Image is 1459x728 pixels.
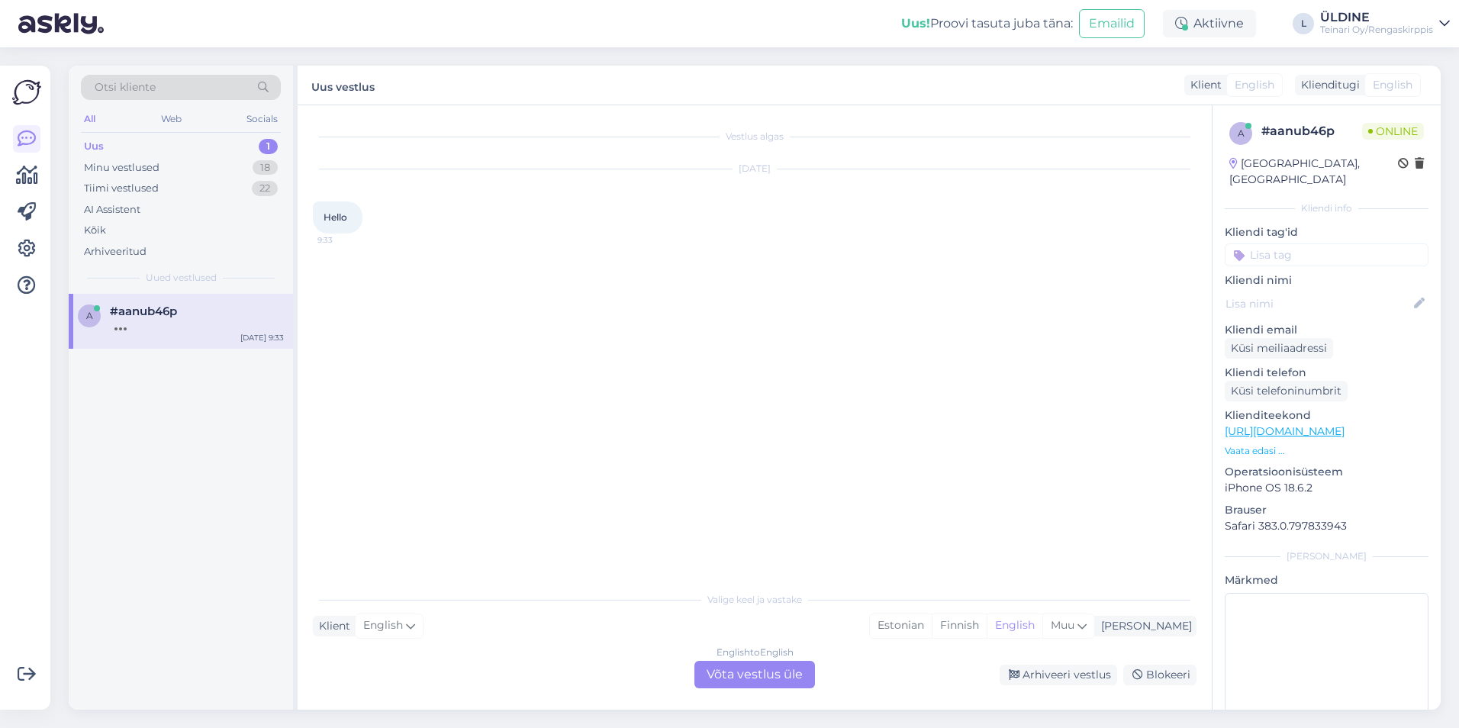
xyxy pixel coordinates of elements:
[313,593,1197,607] div: Valige keel ja vastake
[158,109,185,129] div: Web
[1225,572,1428,588] p: Märkmed
[1184,77,1222,93] div: Klient
[363,617,403,634] span: English
[253,160,278,176] div: 18
[1225,480,1428,496] p: iPhone OS 18.6.2
[84,139,104,154] div: Uus
[1225,201,1428,215] div: Kliendi info
[84,181,159,196] div: Tiimi vestlused
[259,139,278,154] div: 1
[243,109,281,129] div: Socials
[1225,381,1348,401] div: Küsi telefoninumbrit
[901,14,1073,33] div: Proovi tasuta juba täna:
[12,78,41,107] img: Askly Logo
[1225,464,1428,480] p: Operatsioonisüsteem
[694,661,815,688] div: Võta vestlus üle
[84,160,159,176] div: Minu vestlused
[1225,502,1428,518] p: Brauser
[1225,243,1428,266] input: Lisa tag
[1229,156,1398,188] div: [GEOGRAPHIC_DATA], [GEOGRAPHIC_DATA]
[1320,11,1450,36] a: ÜLDINETeinari Oy/Rengaskirppis
[1225,365,1428,381] p: Kliendi telefon
[1320,11,1433,24] div: ÜLDINE
[84,223,106,238] div: Kõik
[1320,24,1433,36] div: Teinari Oy/Rengaskirppis
[313,130,1197,143] div: Vestlus algas
[84,202,140,217] div: AI Assistent
[932,614,987,637] div: Finnish
[901,16,930,31] b: Uus!
[95,79,156,95] span: Otsi kliente
[987,614,1042,637] div: English
[1225,322,1428,338] p: Kliendi email
[1295,77,1360,93] div: Klienditugi
[1000,665,1117,685] div: Arhiveeri vestlus
[1225,224,1428,240] p: Kliendi tag'id
[324,211,347,223] span: Hello
[1095,618,1192,634] div: [PERSON_NAME]
[1225,295,1411,312] input: Lisa nimi
[110,304,177,318] span: #aanub46p
[81,109,98,129] div: All
[1362,123,1424,140] span: Online
[311,75,375,95] label: Uus vestlus
[146,271,217,285] span: Uued vestlused
[317,234,375,246] span: 9:33
[717,646,794,659] div: English to English
[252,181,278,196] div: 22
[1238,127,1245,139] span: a
[1261,122,1362,140] div: # aanub46p
[1225,444,1428,458] p: Vaata edasi ...
[1225,272,1428,288] p: Kliendi nimi
[1225,549,1428,563] div: [PERSON_NAME]
[313,618,350,634] div: Klient
[1225,407,1428,424] p: Klienditeekond
[1079,9,1145,38] button: Emailid
[240,332,284,343] div: [DATE] 9:33
[313,162,1197,176] div: [DATE]
[1225,338,1333,359] div: Küsi meiliaadressi
[1225,424,1345,438] a: [URL][DOMAIN_NAME]
[1163,10,1256,37] div: Aktiivne
[1051,618,1074,632] span: Muu
[870,614,932,637] div: Estonian
[84,244,147,259] div: Arhiveeritud
[1123,665,1197,685] div: Blokeeri
[86,310,93,321] span: a
[1235,77,1274,93] span: English
[1293,13,1314,34] div: L
[1225,518,1428,534] p: Safari 383.0.797833943
[1373,77,1412,93] span: English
